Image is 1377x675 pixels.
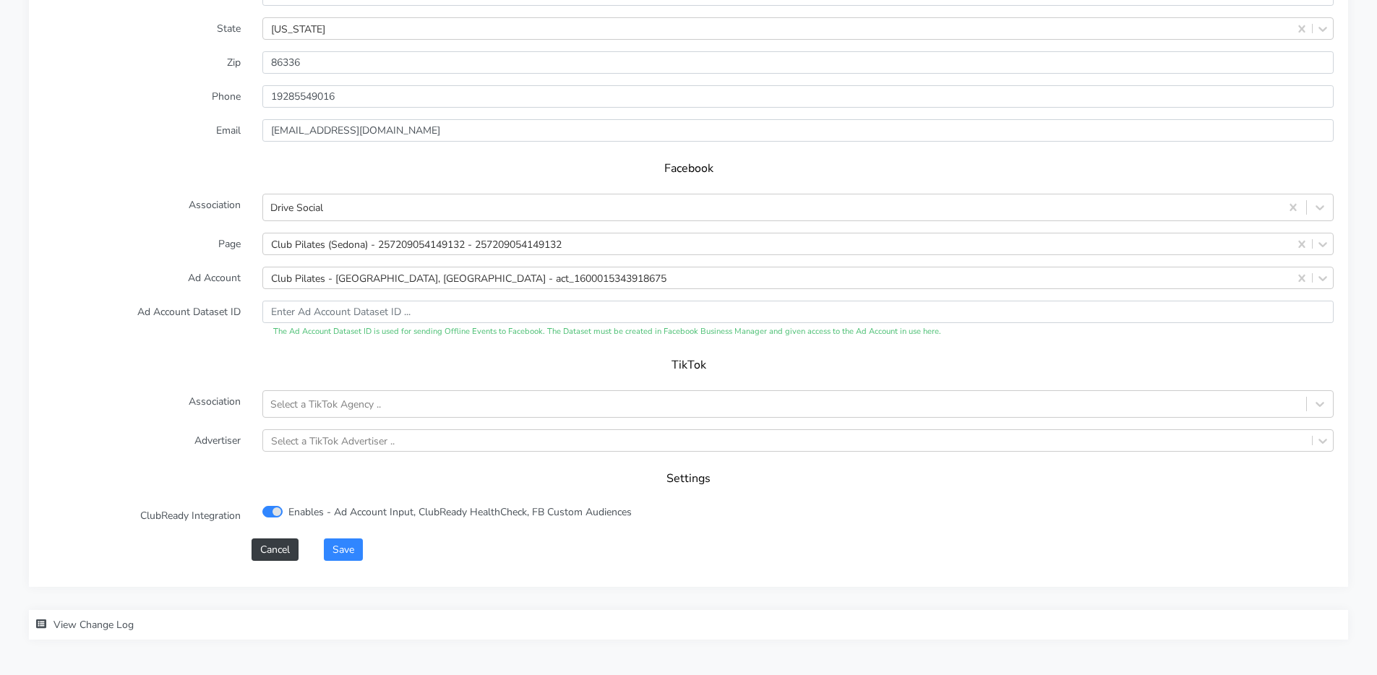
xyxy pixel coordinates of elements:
[33,301,252,338] label: Ad Account Dataset ID
[252,538,299,561] button: Cancel
[33,194,252,221] label: Association
[271,236,562,251] div: Club Pilates (Sedona) - 257209054149132 - 257209054149132
[33,233,252,255] label: Page
[58,162,1319,176] h5: Facebook
[262,119,1334,142] input: Enter Email ...
[53,618,134,632] span: View Change Log
[33,119,252,142] label: Email
[33,85,252,108] label: Phone
[324,538,363,561] button: Save
[270,397,381,412] div: Select a TikTok Agency ..
[271,270,666,285] div: Club Pilates - [GEOGRAPHIC_DATA], [GEOGRAPHIC_DATA] - act_1600015343918675
[271,433,395,448] div: Select a TikTok Advertiser ..
[58,358,1319,372] h5: TikTok
[33,390,252,418] label: Association
[262,326,1334,338] div: The Ad Account Dataset ID is used for sending Offline Events to Facebook. The Dataset must be cre...
[288,504,632,520] label: Enables - Ad Account Input, ClubReady HealthCheck, FB Custom Audiences
[271,21,325,36] div: [US_STATE]
[262,301,1334,323] input: Enter Ad Account Dataset ID ...
[262,85,1334,108] input: Enter phone ...
[58,472,1319,486] h5: Settings
[33,267,252,289] label: Ad Account
[270,200,323,215] div: Drive Social
[33,429,252,452] label: Advertiser
[33,51,252,74] label: Zip
[33,17,252,40] label: State
[262,51,1334,74] input: Enter Zip ..
[33,504,252,527] label: ClubReady Integration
